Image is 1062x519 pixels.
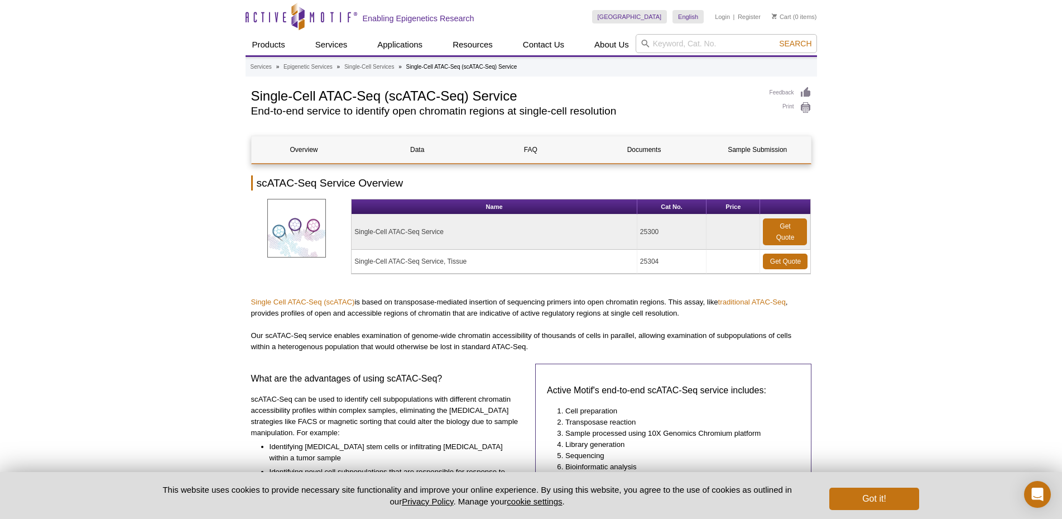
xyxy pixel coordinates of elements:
[565,406,789,417] li: Cell preparation
[402,497,453,506] a: Privacy Policy
[565,417,789,428] li: Transposase reaction
[565,461,789,473] li: Bioinformatic analysis
[829,488,919,510] button: Got it!
[365,136,470,163] a: Data
[270,466,516,489] li: Identifying novel cell subpopulations that are responsible for response to drug treatments (i.e. ...
[772,10,817,23] li: (0 items)
[707,199,760,215] th: Price
[143,484,811,507] p: This website uses cookies to provide necessary site functionality and improve your online experie...
[478,136,583,163] a: FAQ
[733,10,735,23] li: |
[251,330,811,353] p: Our scATAC-Seq service enables examination of genome-wide chromatin accessibility of thousands of...
[309,34,354,55] a: Services
[637,250,707,274] td: 25304
[715,13,730,21] a: Login
[565,428,789,439] li: Sample processed using 10X Genomics Chromium platform
[446,34,499,55] a: Resources
[763,218,807,245] a: Get Quote
[565,450,789,461] li: Sequencing
[592,136,696,163] a: Documents
[763,254,808,269] a: Get Quote
[267,199,326,258] img: Single Cell ATAC-Seq (scATAC) Service
[738,13,761,21] a: Register
[371,34,429,55] a: Applications
[718,298,786,306] a: traditional ATAC-Seq
[776,39,815,49] button: Search
[637,215,707,250] td: 25300
[779,39,811,48] span: Search
[637,199,707,215] th: Cat No.
[565,439,789,450] li: Library generation
[352,199,637,215] th: Name
[1024,481,1051,508] div: Open Intercom Messenger
[592,10,667,23] a: [GEOGRAPHIC_DATA]
[636,34,817,53] input: Keyword, Cat. No.
[251,297,811,319] p: is based on transposase-mediated insertion of sequencing primers into open chromatin regions. Thi...
[251,106,758,116] h2: End-to-end service to identify open chromatin regions at single-cell resolution
[337,64,340,70] li: »
[344,62,394,72] a: Single-Cell Services
[772,13,791,21] a: Cart
[251,62,272,72] a: Services
[251,298,355,306] a: Single Cell ATAC-Seq (scATAC)
[507,497,562,506] button: cookie settings
[770,87,811,99] a: Feedback
[352,250,637,274] td: Single-Cell ATAC-Seq Service, Tissue
[772,13,777,19] img: Your Cart
[770,102,811,114] a: Print
[246,34,292,55] a: Products
[270,441,516,464] li: Identifying [MEDICAL_DATA] stem cells or infiltrating [MEDICAL_DATA] within a tumor sample
[283,62,333,72] a: Epigenetic Services
[251,372,527,385] h3: What are the advantages of using scATAC-Seq?
[398,64,402,70] li: »
[672,10,704,23] a: English
[352,215,637,250] td: Single-Cell ATAC-Seq Service
[406,64,517,70] li: Single-Cell ATAC-Seq (scATAC-Seq) Service
[705,136,810,163] a: Sample Submission
[516,34,571,55] a: Contact Us
[251,394,527,439] p: scATAC-Seq can be used to identify cell subpopulations with different chromatin accessibility pro...
[588,34,636,55] a: About Us
[252,136,357,163] a: Overview
[547,384,800,397] h3: Active Motif's end-to-end scATAC-Seq service includes:
[363,13,474,23] h2: Enabling Epigenetics Research
[276,64,280,70] li: »
[251,175,811,191] h2: scATAC-Seq Service Overview
[251,87,758,103] h1: Single-Cell ATAC-Seq (scATAC-Seq) Service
